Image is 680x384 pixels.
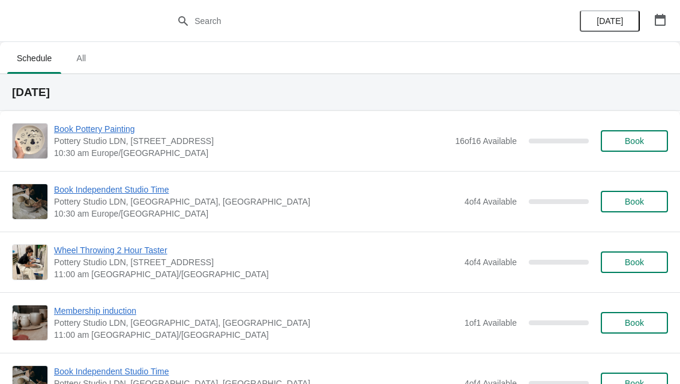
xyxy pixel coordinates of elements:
span: 4 of 4 Available [465,257,517,267]
span: Membership induction [54,305,459,317]
span: Book [625,136,644,146]
button: [DATE] [580,10,640,32]
span: [DATE] [597,16,623,26]
button: Book [601,251,668,273]
img: Wheel Throwing 2 Hour Taster | Pottery Studio LDN, Unit 1.3, Building A4, 10 Monro Way, London, S... [13,245,47,280]
span: Book [625,318,644,328]
span: Pottery Studio LDN, [STREET_ADDRESS] [54,256,459,268]
span: 1 of 1 Available [465,318,517,328]
input: Search [194,10,510,32]
span: Pottery Studio LDN, [STREET_ADDRESS] [54,135,449,147]
img: Membership induction | Pottery Studio LDN, Monro Way, London, UK | 11:00 am Europe/London [13,305,47,340]
h2: [DATE] [12,86,668,98]
span: Book Independent Studio Time [54,365,459,377]
span: Wheel Throwing 2 Hour Taster [54,244,459,256]
span: Pottery Studio LDN, [GEOGRAPHIC_DATA], [GEOGRAPHIC_DATA] [54,317,459,329]
span: 4 of 4 Available [465,197,517,206]
span: Book [625,257,644,267]
span: Schedule [7,47,61,69]
span: 10:30 am Europe/[GEOGRAPHIC_DATA] [54,147,449,159]
span: 11:00 am [GEOGRAPHIC_DATA]/[GEOGRAPHIC_DATA] [54,268,459,280]
span: Book Pottery Painting [54,123,449,135]
span: Book Independent Studio Time [54,184,459,196]
span: Book [625,197,644,206]
span: 11:00 am [GEOGRAPHIC_DATA]/[GEOGRAPHIC_DATA] [54,329,459,341]
span: Pottery Studio LDN, [GEOGRAPHIC_DATA], [GEOGRAPHIC_DATA] [54,196,459,208]
span: All [66,47,96,69]
button: Book [601,191,668,212]
img: Book Pottery Painting | Pottery Studio LDN, Unit 1.3, Building A4, 10 Monro Way, London, SE10 0EJ... [13,124,47,158]
button: Book [601,130,668,152]
img: Book Independent Studio Time | Pottery Studio LDN, London, UK | 10:30 am Europe/London [13,184,47,218]
span: 16 of 16 Available [455,136,517,146]
button: Book [601,312,668,334]
span: 10:30 am Europe/[GEOGRAPHIC_DATA] [54,208,459,220]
